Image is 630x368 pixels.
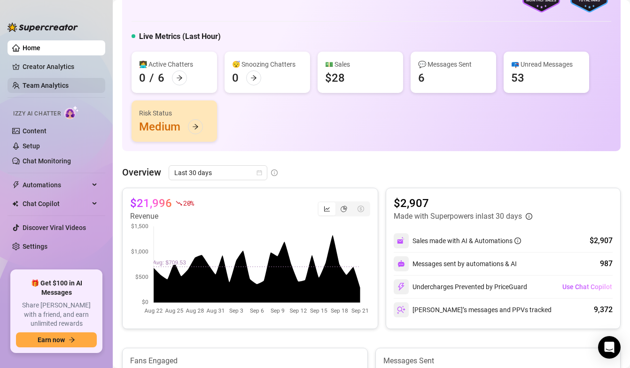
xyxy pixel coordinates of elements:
[12,200,18,207] img: Chat Copilot
[600,258,613,269] div: 987
[514,238,521,244] span: info-circle
[394,279,527,294] div: Undercharges Prevented by PriceGuard
[562,279,613,294] button: Use Chat Copilot
[130,211,194,222] article: Revenue
[130,356,360,366] article: Fans Engaged
[358,206,364,212] span: dollar-circle
[511,59,582,69] div: 📪 Unread Messages
[139,70,146,85] div: 0
[397,306,405,314] img: svg%3e
[418,59,489,69] div: 💬 Messages Sent
[394,196,532,211] article: $2,907
[397,260,405,268] img: svg%3e
[122,165,161,179] article: Overview
[192,123,199,130] span: arrow-right
[394,211,522,222] article: Made with Superpowers in last 30 days
[271,169,278,176] span: info-circle
[562,283,612,291] span: Use Chat Copilot
[23,82,69,89] a: Team Analytics
[23,224,86,231] a: Discover Viral Videos
[412,236,521,246] div: Sales made with AI & Automations
[158,70,164,85] div: 6
[130,196,172,211] article: $21,996
[176,75,183,81] span: arrow-right
[139,108,210,118] div: Risk Status
[324,206,330,212] span: line-chart
[176,200,182,207] span: fall
[23,127,47,135] a: Content
[16,279,97,297] span: 🎁 Get $100 in AI Messages
[418,70,425,85] div: 6
[23,157,71,165] a: Chat Monitoring
[13,109,61,118] span: Izzy AI Chatter
[23,177,89,192] span: Automations
[232,70,239,85] div: 0
[8,23,78,32] img: logo-BBDzfeDw.svg
[183,199,194,207] span: 20 %
[69,337,75,343] span: arrow-right
[594,304,613,315] div: 9,372
[598,336,621,359] div: Open Intercom Messenger
[325,59,396,69] div: 💵 Sales
[250,75,257,81] span: arrow-right
[590,235,613,246] div: $2,907
[139,59,210,69] div: 👩‍💻 Active Chatters
[16,301,97,329] span: Share [PERSON_NAME] with a friend, and earn unlimited rewards
[383,356,613,366] article: Messages Sent
[394,256,517,271] div: Messages sent by automations & AI
[394,302,552,317] div: [PERSON_NAME]’s messages and PPVs tracked
[232,59,303,69] div: 😴 Snoozing Chatters
[526,213,532,220] span: info-circle
[16,332,97,347] button: Earn nowarrow-right
[341,206,347,212] span: pie-chart
[397,283,405,291] img: svg%3e
[318,201,370,216] div: segmented control
[257,170,262,176] span: calendar
[397,237,405,245] img: svg%3e
[38,336,65,344] span: Earn now
[23,142,40,150] a: Setup
[325,70,345,85] div: $28
[23,44,40,52] a: Home
[12,181,20,189] span: thunderbolt
[174,166,262,180] span: Last 30 days
[64,106,79,119] img: AI Chatter
[23,59,98,74] a: Creator Analytics
[23,196,89,211] span: Chat Copilot
[139,31,221,42] h5: Live Metrics (Last Hour)
[23,243,47,250] a: Settings
[511,70,524,85] div: 53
